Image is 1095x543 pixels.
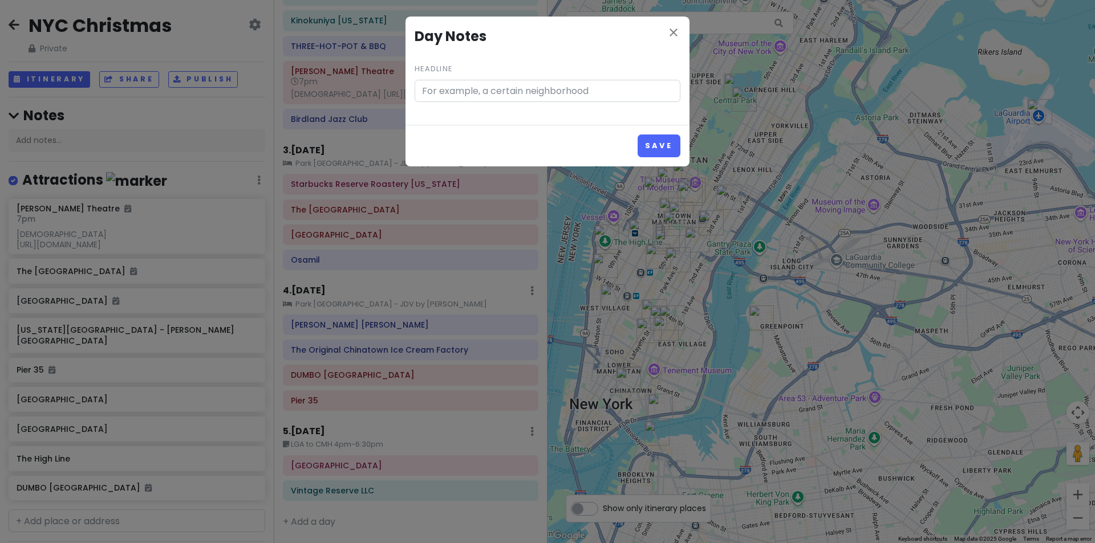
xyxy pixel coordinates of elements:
[415,80,680,103] input: For example, a certain neighborhood
[638,134,680,157] button: Save
[667,26,680,42] button: Close
[415,63,452,75] label: Headline
[667,26,680,39] i: close
[415,26,680,47] h4: Day Notes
